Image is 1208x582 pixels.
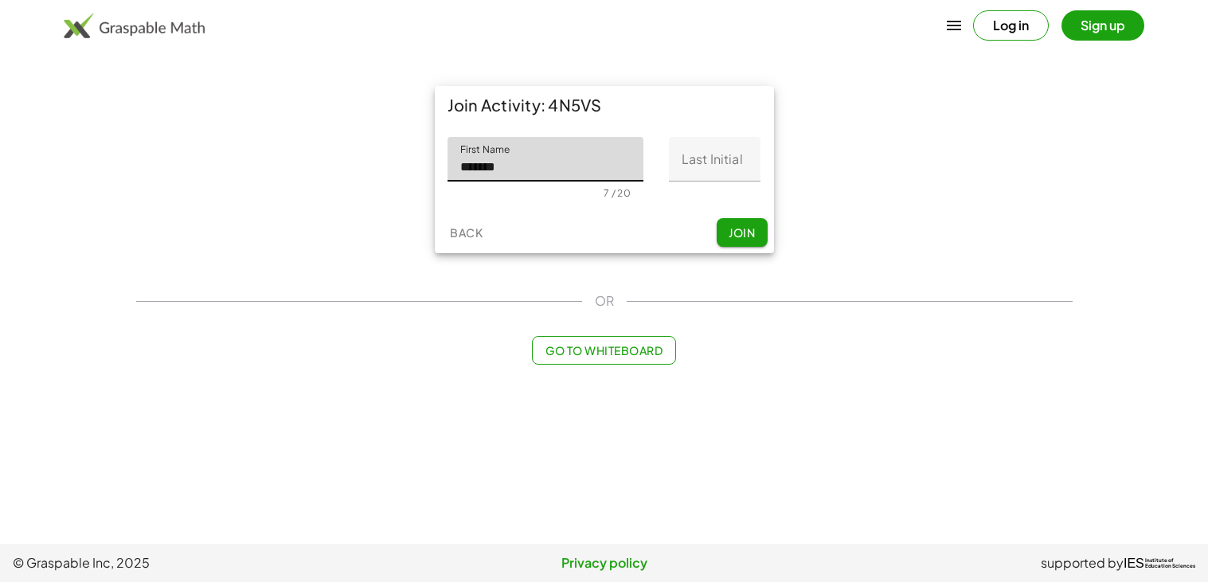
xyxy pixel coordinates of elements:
[545,343,663,357] span: Go to Whiteboard
[595,291,614,311] span: OR
[1145,558,1195,569] span: Institute of Education Sciences
[1061,10,1144,41] button: Sign up
[1124,556,1144,571] span: IES
[13,553,407,572] span: © Graspable Inc, 2025
[435,86,774,124] div: Join Activity: 4N5VS
[407,553,801,572] a: Privacy policy
[973,10,1049,41] button: Log in
[450,225,483,240] span: Back
[1041,553,1124,572] span: supported by
[717,218,768,247] button: Join
[604,187,631,199] div: 7 / 20
[1124,553,1195,572] a: IESInstitute ofEducation Sciences
[532,336,676,365] button: Go to Whiteboard
[441,218,492,247] button: Back
[729,225,755,240] span: Join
